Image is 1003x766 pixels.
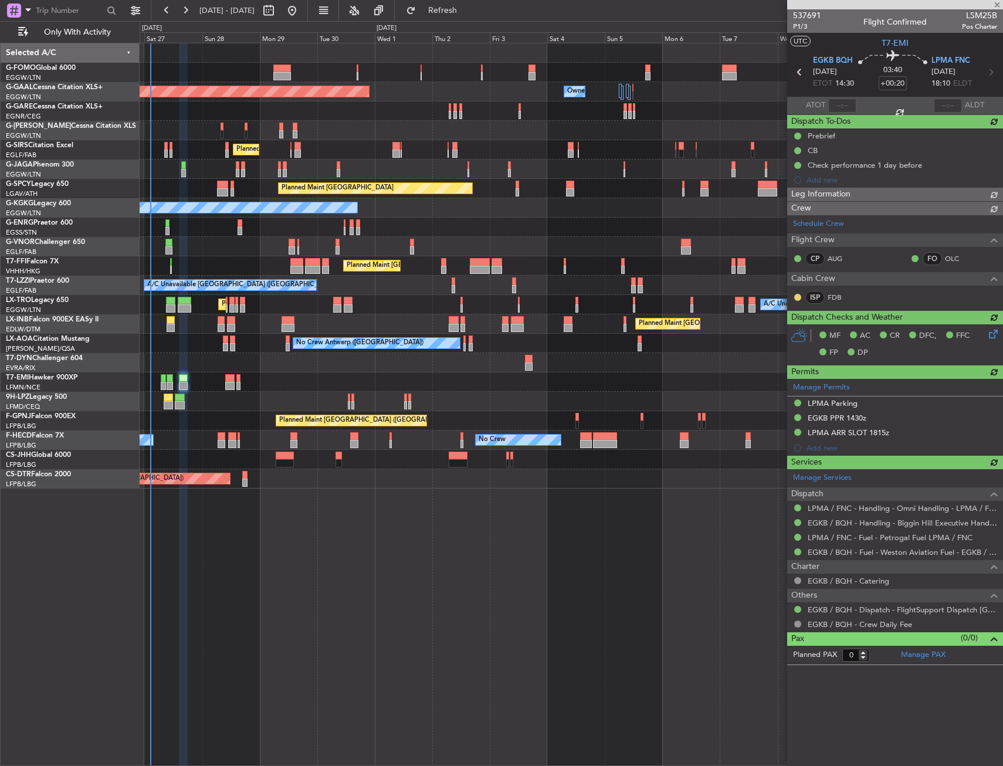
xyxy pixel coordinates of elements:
span: T7-FFI [6,258,26,265]
div: Sat 27 [144,32,202,43]
span: ELDT [953,78,972,90]
a: LFPB/LBG [6,422,36,431]
div: Planned Maint [GEOGRAPHIC_DATA] ([GEOGRAPHIC_DATA]) [236,141,421,158]
a: G-GARECessna Citation XLS+ [6,103,103,110]
div: Sun 28 [202,32,260,43]
span: [DATE] [813,66,837,78]
span: 18:10 [931,78,950,90]
button: Refresh [401,1,471,20]
a: LX-AOACitation Mustang [6,335,90,343]
div: Thu 2 [432,32,490,43]
a: F-HECDFalcon 7X [6,432,64,439]
a: [PERSON_NAME]/QSA [6,344,75,353]
a: LFMN/NCE [6,383,40,392]
div: Wed 1 [375,32,432,43]
label: Planned PAX [793,649,837,661]
a: EGSS/STN [6,228,37,237]
div: Mon 29 [260,32,317,43]
a: VHHH/HKG [6,267,40,276]
button: Only With Activity [13,23,127,42]
a: LFPB/LBG [6,480,36,489]
button: UTC [790,36,811,46]
a: G-FOMOGlobal 6000 [6,65,76,72]
div: Fri 3 [490,32,547,43]
div: Planned Maint [GEOGRAPHIC_DATA] ([GEOGRAPHIC_DATA]) [639,315,824,333]
a: CS-DTRFalcon 2000 [6,471,71,478]
span: G-KGKG [6,200,33,207]
a: LX-INBFalcon 900EX EASy II [6,316,99,323]
a: G-SPCYLegacy 650 [6,181,69,188]
span: T7-EMI [882,37,909,49]
a: T7-FFIFalcon 7X [6,258,59,265]
a: EGGW/LTN [6,73,41,82]
div: Sat 4 [547,32,605,43]
span: G-SIRS [6,142,28,149]
span: 03:40 [883,65,902,76]
span: G-VNOR [6,239,35,246]
a: LGAV/ATH [6,189,38,198]
span: LX-AOA [6,335,33,343]
a: CS-JHHGlobal 6000 [6,452,71,459]
a: EGNR/CEG [6,112,41,121]
span: EGKB BQH [813,55,853,67]
span: G-JAGA [6,161,33,168]
a: EGLF/FAB [6,286,36,295]
span: 14:30 [835,78,854,90]
a: EGGW/LTN [6,93,41,101]
span: F-HECD [6,432,32,439]
span: G-FOMO [6,65,36,72]
a: F-GPNJFalcon 900EX [6,413,76,420]
span: Pax [791,632,804,646]
div: Planned Maint [GEOGRAPHIC_DATA] ([GEOGRAPHIC_DATA]) [347,257,531,274]
a: Manage PAX [901,649,946,661]
span: T7-EMI [6,374,29,381]
span: Pos Charter [962,22,997,32]
span: ATOT [806,100,825,111]
a: G-JAGAPhenom 300 [6,161,74,168]
span: LX-INB [6,316,29,323]
span: G-[PERSON_NAME] [6,123,71,130]
div: Planned Maint [GEOGRAPHIC_DATA] ([GEOGRAPHIC_DATA]) [222,296,406,313]
a: EGGW/LTN [6,131,41,140]
a: G-[PERSON_NAME]Cessna Citation XLS [6,123,136,130]
div: Planned Maint [GEOGRAPHIC_DATA] [282,179,394,197]
a: T7-DYNChallenger 604 [6,355,83,362]
span: [DATE] [931,66,955,78]
div: A/C Unavailable [GEOGRAPHIC_DATA] ([GEOGRAPHIC_DATA]) [147,276,338,294]
span: T7-LZZI [6,277,30,284]
a: 9H-LPZLegacy 500 [6,394,67,401]
a: EGLF/FAB [6,151,36,160]
span: LX-TRO [6,297,31,304]
div: A/C Unavailable [764,296,812,313]
div: Owner [567,83,587,100]
a: LFPB/LBG [6,441,36,450]
a: LX-TROLegacy 650 [6,297,69,304]
span: LSM25B [962,9,997,22]
a: EVRA/RIX [6,364,35,372]
div: Sun 5 [605,32,662,43]
a: EGGW/LTN [6,209,41,218]
span: CS-JHH [6,452,31,459]
div: Mon 6 [662,32,720,43]
div: [DATE] [142,23,162,33]
a: G-VNORChallenger 650 [6,239,85,246]
span: G-ENRG [6,219,33,226]
a: G-KGKGLegacy 600 [6,200,71,207]
a: LFPB/LBG [6,460,36,469]
span: ETOT [813,78,832,90]
div: Flight Confirmed [863,16,927,28]
span: CS-DTR [6,471,31,478]
a: G-GAALCessna Citation XLS+ [6,84,103,91]
a: G-ENRGPraetor 600 [6,219,73,226]
a: EGGW/LTN [6,170,41,179]
a: T7-EMIHawker 900XP [6,374,77,381]
a: EGLF/FAB [6,248,36,256]
span: ALDT [965,100,984,111]
span: [DATE] - [DATE] [199,5,255,16]
span: G-SPCY [6,181,31,188]
span: G-GAAL [6,84,33,91]
span: F-GPNJ [6,413,31,420]
span: Only With Activity [31,28,124,36]
span: T7-DYN [6,355,32,362]
a: T7-LZZIPraetor 600 [6,277,69,284]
